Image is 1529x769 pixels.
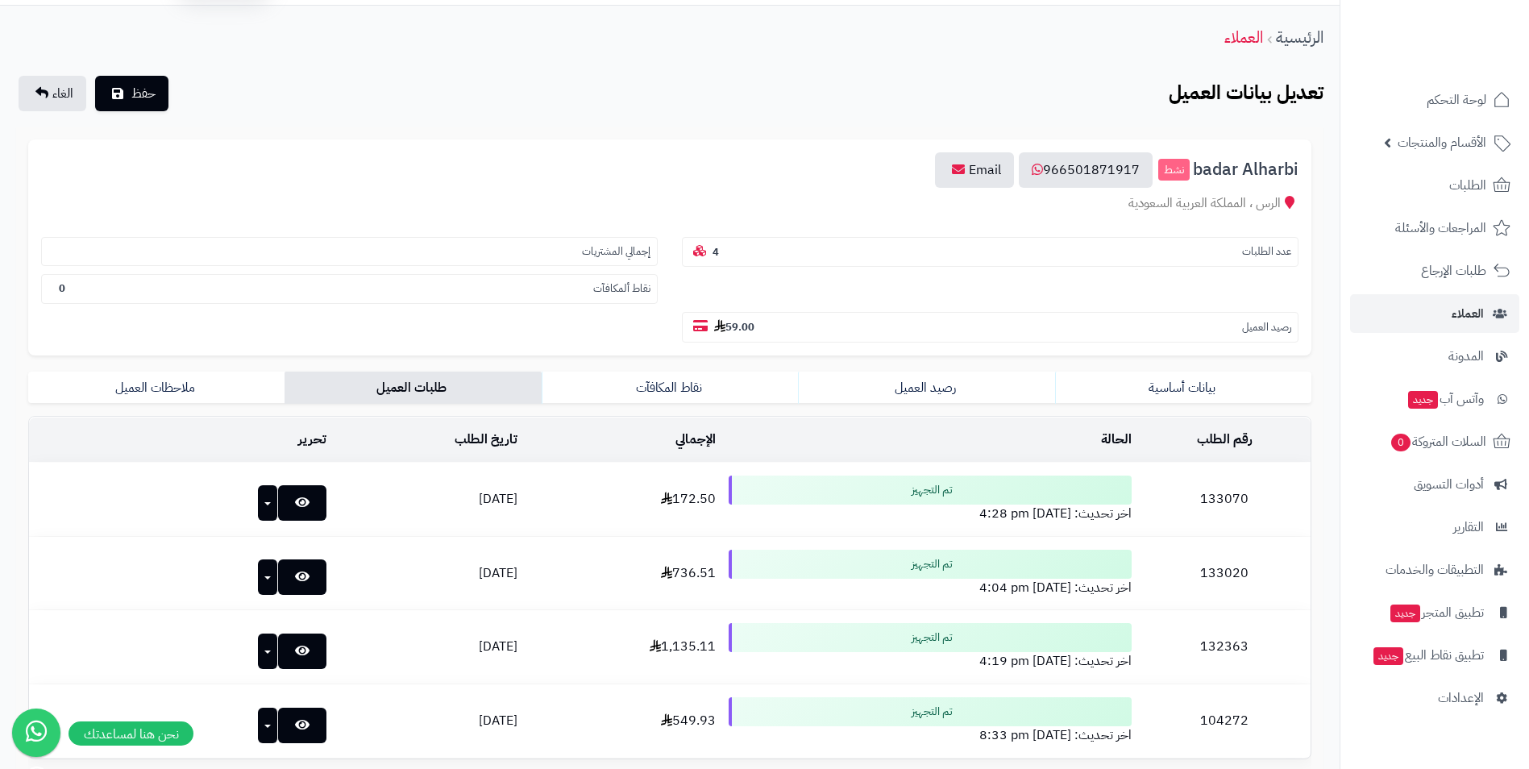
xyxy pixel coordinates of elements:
[1138,537,1311,610] td: 133020
[524,684,723,758] td: 549.93
[1224,25,1263,49] a: العملاء
[1350,465,1519,504] a: أدوات التسويق
[1408,391,1438,409] span: جديد
[1453,516,1484,538] span: التقارير
[1419,44,1514,77] img: logo-2.png
[1395,217,1486,239] span: المراجعات والأسئلة
[1350,81,1519,119] a: لوحة التحكم
[1350,679,1519,717] a: الإعدادات
[1138,463,1311,536] td: 133070
[729,697,1132,726] div: تم التجهيز
[29,418,333,462] td: تحرير
[1350,422,1519,461] a: السلات المتروكة0
[798,372,1054,404] a: رصيد العميل
[41,194,1298,213] div: الرس ، المملكة العربية السعودية
[1350,551,1519,589] a: التطبيقات والخدمات
[1193,160,1298,179] span: badar Alharbi
[1389,601,1484,624] span: تطبيق المتجر
[1350,294,1519,333] a: العملاء
[333,418,523,462] td: تاريخ الطلب
[52,84,73,103] span: الغاء
[713,244,719,260] b: 4
[1242,320,1291,335] small: رصيد العميل
[333,463,523,536] td: [DATE]
[333,537,523,610] td: [DATE]
[1169,78,1323,107] b: تعديل بيانات العميل
[1438,687,1484,709] span: الإعدادات
[285,372,541,404] a: طلبات العميل
[131,84,156,103] span: حفظ
[1414,473,1484,496] span: أدوات التسويق
[593,281,650,297] small: نقاط ألمكافآت
[1138,610,1311,684] td: 132363
[524,537,723,610] td: 736.51
[524,610,723,684] td: 1,135.11
[582,244,650,260] small: إجمالي المشتريات
[1391,434,1411,451] span: 0
[1452,302,1484,325] span: العملاء
[1350,508,1519,547] a: التقارير
[1448,345,1484,368] span: المدونة
[333,684,523,758] td: [DATE]
[729,476,1132,505] div: تم التجهيز
[19,76,86,111] a: الغاء
[1158,159,1190,181] small: نشط
[1350,636,1519,675] a: تطبيق نقاط البيعجديد
[1406,388,1484,410] span: وآتس آب
[722,684,1138,758] td: اخر تحديث: [DATE] 8:33 pm
[729,550,1132,579] div: تم التجهيز
[1350,337,1519,376] a: المدونة
[722,537,1138,610] td: اخر تحديث: [DATE] 4:04 pm
[1350,593,1519,632] a: تطبيق المتجرجديد
[935,152,1014,188] a: Email
[1449,174,1486,197] span: الطلبات
[1398,131,1486,154] span: الأقسام والمنتجات
[722,610,1138,684] td: اخر تحديث: [DATE] 4:19 pm
[1350,166,1519,205] a: الطلبات
[1055,372,1311,404] a: بيانات أساسية
[1138,684,1311,758] td: 104272
[1350,251,1519,290] a: طلبات الإرجاع
[1421,260,1486,282] span: طلبات الإرجاع
[1372,644,1484,667] span: تطبيق نقاط البيع
[714,319,754,335] b: 59.00
[1386,559,1484,581] span: التطبيقات والخدمات
[1350,209,1519,247] a: المراجعات والأسئلة
[1019,152,1153,188] a: 966501871917
[524,463,723,536] td: 172.50
[1276,25,1323,49] a: الرئيسية
[1390,605,1420,622] span: جديد
[722,463,1138,536] td: اخر تحديث: [DATE] 4:28 pm
[1373,647,1403,665] span: جديد
[1138,418,1311,462] td: رقم الطلب
[1427,89,1486,111] span: لوحة التحكم
[729,623,1132,652] div: تم التجهيز
[28,372,285,404] a: ملاحظات العميل
[722,418,1138,462] td: الحالة
[1242,244,1291,260] small: عدد الطلبات
[1390,430,1486,453] span: السلات المتروكة
[59,281,65,296] b: 0
[333,610,523,684] td: [DATE]
[542,372,798,404] a: نقاط المكافآت
[1350,380,1519,418] a: وآتس آبجديد
[524,418,723,462] td: الإجمالي
[95,76,168,111] button: حفظ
